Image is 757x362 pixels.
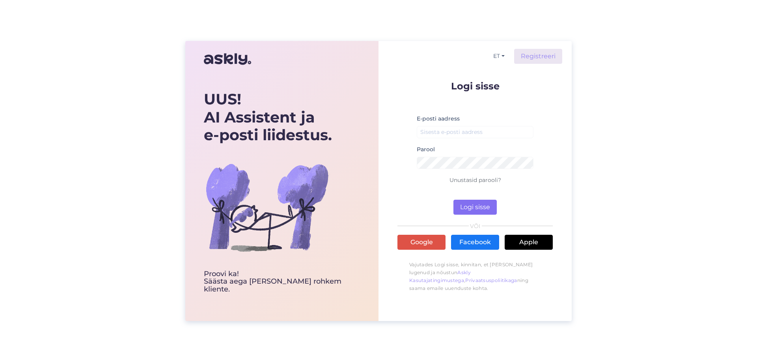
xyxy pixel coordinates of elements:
input: Sisesta e-posti aadress [417,126,533,138]
div: UUS! AI Assistent ja e-posti liidestus. [204,90,360,144]
label: Parool [417,145,435,154]
button: ET [490,50,508,62]
div: Proovi ka! Säästa aega [PERSON_NAME] rohkem kliente. [204,270,360,293]
a: Askly Kasutajatingimustega [409,269,471,283]
img: Askly [204,50,251,69]
a: Facebook [451,235,499,250]
a: Apple [505,235,553,250]
a: Google [397,235,446,250]
p: Logi sisse [397,81,553,91]
label: E-posti aadress [417,115,460,123]
a: Registreeri [514,49,562,64]
a: Privaatsuspoliitikaga [465,277,517,283]
span: VÕI [469,223,482,229]
p: Vajutades Logi sisse, kinnitan, et [PERSON_NAME] lugenud ja nõustun , ning saama emaile uuenduste... [397,257,553,296]
a: Unustasid parooli? [449,176,501,184]
button: Logi sisse [453,200,497,215]
img: bg-askly [204,144,330,270]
